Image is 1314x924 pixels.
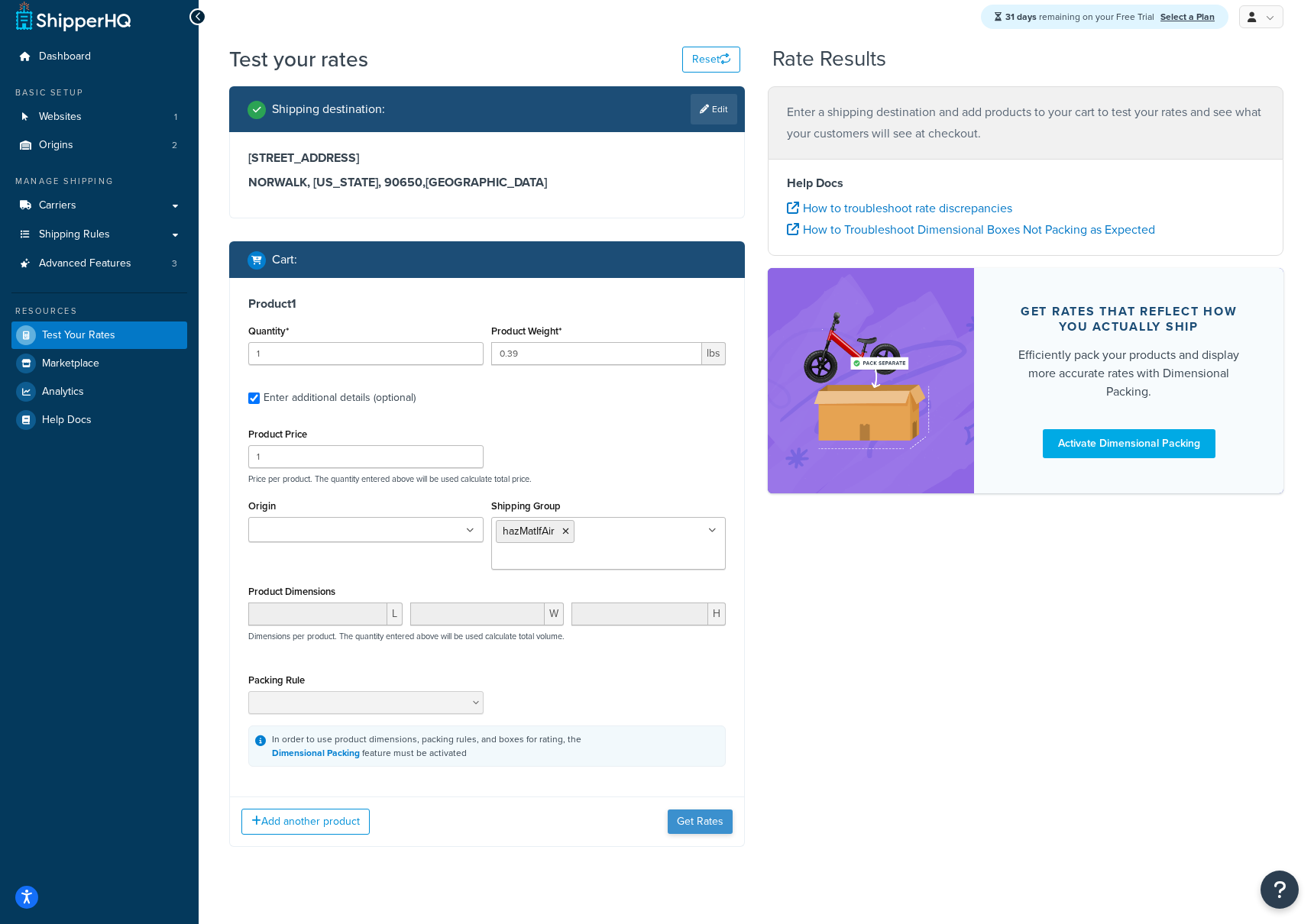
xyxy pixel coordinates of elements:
[42,329,115,342] span: Test Your Rates
[1011,346,1247,401] div: Efficiently pack your products and display more accurate rates with Dimensional Packing.
[787,199,1012,217] a: How to troubleshoot rate discrepancies
[491,342,703,365] input: 0.00
[248,150,726,166] h3: [STREET_ADDRESS]
[272,253,297,267] h2: Cart :
[248,674,305,686] label: Packing Rule
[11,43,187,71] a: Dashboard
[39,111,82,124] span: Websites
[39,139,73,152] span: Origins
[387,603,403,625] span: L
[11,378,187,405] a: Analytics
[174,111,177,124] span: 1
[11,103,187,131] li: Websites
[248,342,484,365] input: 0.0
[1011,304,1247,334] div: Get rates that reflect how you actually ship
[787,174,1264,192] h4: Help Docs
[172,257,177,270] span: 3
[708,603,726,625] span: H
[11,131,187,160] li: Origins
[39,257,131,270] span: Advanced Features
[248,500,276,512] label: Origin
[42,386,84,399] span: Analytics
[772,47,886,71] h2: Rate Results
[1160,10,1215,24] a: Select a Plan
[39,199,76,212] span: Carriers
[491,325,562,337] label: Product Weight*
[787,221,1155,238] a: How to Troubleshoot Dimensional Boxes Not Packing as Expected
[791,291,951,470] img: feature-image-dim-d40ad3071a2b3c8e08177464837368e35600d3c5e73b18a22c1e4bb210dc32ac.png
[682,47,740,73] button: Reset
[1005,10,1157,24] span: remaining on your Free Trial
[668,809,733,834] button: Get Rates
[702,342,726,365] span: lbs
[272,102,385,116] h2: Shipping destination :
[248,428,307,440] label: Product Price
[503,523,555,539] span: hazMatIfAir
[11,103,187,131] a: Websites1
[244,631,565,641] p: Dimensions per product. The quantity entered above will be used calculate total volume.
[545,603,564,625] span: W
[11,250,187,278] li: Advanced Features
[42,357,99,370] span: Marketplace
[39,228,110,241] span: Shipping Rules
[787,102,1264,144] p: Enter a shipping destination and add products to your cart to test your rates and see what your c...
[172,139,177,152] span: 2
[11,221,187,249] a: Shipping Rules
[39,50,91,63] span: Dashboard
[42,414,92,427] span: Help Docs
[272,732,581,760] div: In order to use product dimensions, packing rules, and boxes for rating, the feature must be acti...
[11,86,187,99] div: Basic Setup
[11,350,187,377] a: Marketplace
[691,94,737,124] a: Edit
[1005,10,1037,24] strong: 31 days
[264,387,416,409] div: Enter additional details (optional)
[491,500,561,512] label: Shipping Group
[248,586,335,597] label: Product Dimensions
[11,175,187,188] div: Manage Shipping
[248,296,726,312] h3: Product 1
[272,746,360,760] a: Dimensional Packing
[11,305,187,318] div: Resources
[11,406,187,434] a: Help Docs
[244,473,730,484] p: Price per product. The quantity entered above will be used calculate total price.
[248,325,289,337] label: Quantity*
[248,393,260,404] input: Enter additional details (optional)
[248,175,726,190] h3: NORWALK, [US_STATE], 90650 , [GEOGRAPHIC_DATA]
[241,809,370,835] button: Add another product
[11,321,187,349] a: Test Your Rates
[229,44,368,74] h1: Test your rates
[11,250,187,278] a: Advanced Features3
[11,131,187,160] a: Origins2
[1043,429,1215,458] a: Activate Dimensional Packing
[1261,871,1299,909] button: Open Resource Center
[11,192,187,220] a: Carriers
